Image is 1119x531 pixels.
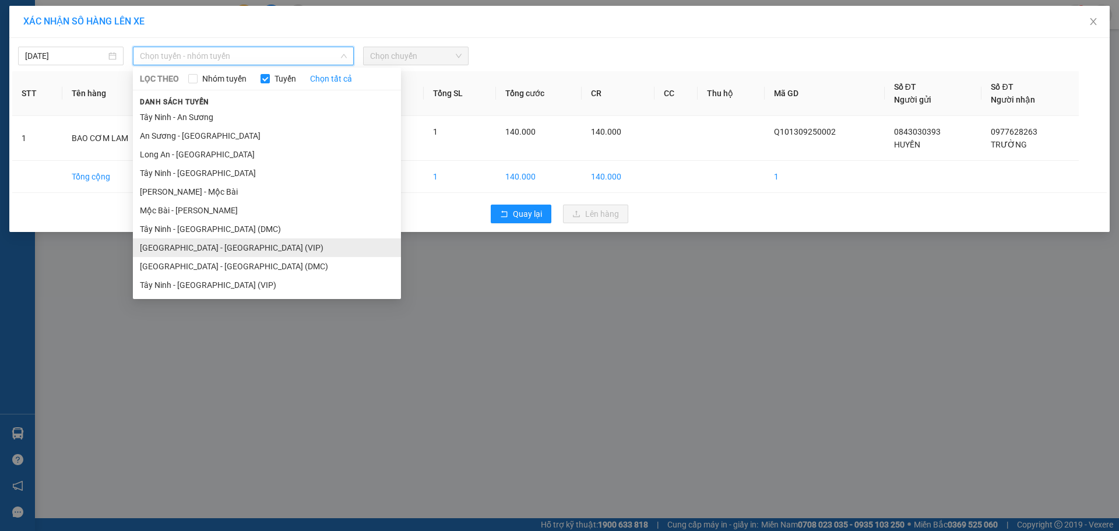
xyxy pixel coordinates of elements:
li: Tây Ninh - [GEOGRAPHIC_DATA] (VIP) [133,276,401,294]
th: Mã GD [765,71,885,116]
td: 140.000 [582,161,654,193]
span: close [1089,17,1098,26]
span: Chọn chuyến [370,47,462,65]
span: Số ĐT [991,82,1013,92]
li: Tây Ninh - An Sương [133,108,401,126]
span: rollback [500,210,508,219]
span: Nhóm tuyến [198,72,251,85]
td: 1 [424,161,496,193]
li: Long An - [GEOGRAPHIC_DATA] [133,145,401,164]
th: CR [582,71,654,116]
span: 1 [433,127,438,136]
span: Danh sách tuyến [133,97,216,107]
li: Tây Ninh - [GEOGRAPHIC_DATA] (DMC) [133,220,401,238]
span: Chọn tuyến - nhóm tuyến [140,47,347,65]
th: Tên hàng [62,71,174,116]
span: 140.000 [505,127,536,136]
span: 0977628263 [991,127,1037,136]
li: Tây Ninh - [GEOGRAPHIC_DATA] [133,164,401,182]
span: Số ĐT [894,82,916,92]
th: CC [654,71,698,116]
td: 140.000 [496,161,582,193]
li: [PERSON_NAME] - Mộc Bài [133,182,401,201]
td: BAO CƠM LAM [62,116,174,161]
button: rollbackQuay lại [491,205,551,223]
input: 12/09/2025 [25,50,106,62]
th: Tổng cước [496,71,582,116]
span: 0843030393 [894,127,941,136]
span: HUYỀN [894,140,920,149]
li: Mộc Bài - [PERSON_NAME] [133,201,401,220]
li: An Sương - [GEOGRAPHIC_DATA] [133,126,401,145]
span: 140.000 [591,127,621,136]
span: TRƯỜNG [991,140,1027,149]
a: Chọn tất cả [310,72,352,85]
span: Q101309250002 [774,127,836,136]
th: Thu hộ [698,71,765,116]
span: Tuyến [270,72,301,85]
button: Close [1077,6,1110,38]
span: XÁC NHẬN SỐ HÀNG LÊN XE [23,16,145,27]
li: [GEOGRAPHIC_DATA] - [GEOGRAPHIC_DATA] (VIP) [133,238,401,257]
th: STT [12,71,62,116]
th: Tổng SL [424,71,496,116]
span: Quay lại [513,208,542,220]
span: Người nhận [991,95,1035,104]
span: LỌC THEO [140,72,179,85]
li: [GEOGRAPHIC_DATA] - [GEOGRAPHIC_DATA] (DMC) [133,257,401,276]
span: Người gửi [894,95,931,104]
td: 1 [12,116,62,161]
td: Tổng cộng [62,161,174,193]
button: uploadLên hàng [563,205,628,223]
span: down [340,52,347,59]
td: 1 [765,161,885,193]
